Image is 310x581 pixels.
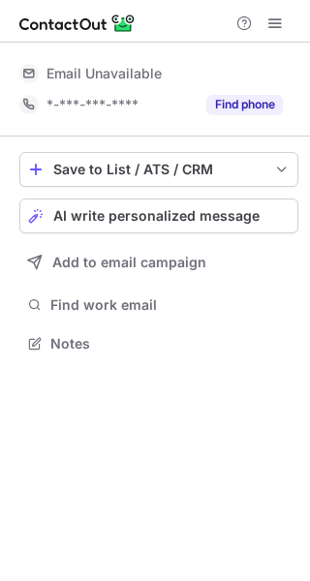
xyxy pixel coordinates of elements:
[53,208,260,224] span: AI write personalized message
[19,330,298,357] button: Notes
[50,296,291,314] span: Find work email
[19,12,136,35] img: ContactOut v5.3.10
[19,291,298,319] button: Find work email
[53,162,264,177] div: Save to List / ATS / CRM
[19,199,298,233] button: AI write personalized message
[46,65,162,82] span: Email Unavailable
[206,95,283,114] button: Reveal Button
[19,245,298,280] button: Add to email campaign
[52,255,206,270] span: Add to email campaign
[50,335,291,352] span: Notes
[19,152,298,187] button: save-profile-one-click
